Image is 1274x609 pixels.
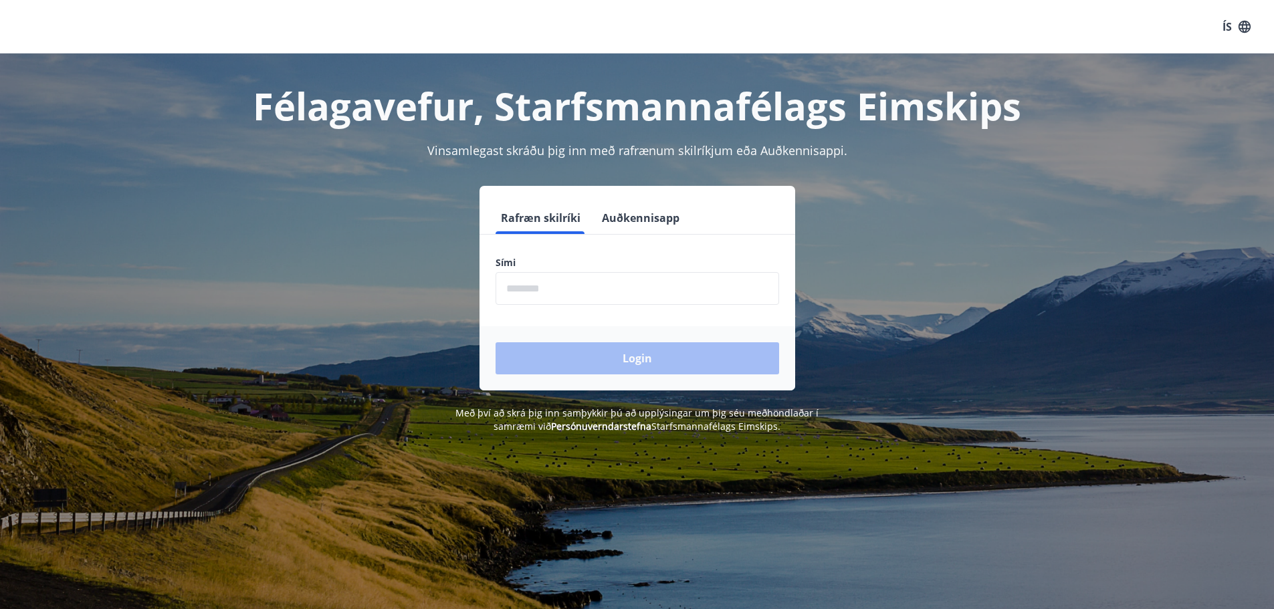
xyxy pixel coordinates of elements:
h1: Félagavefur, Starfsmannafélags Eimskips [172,80,1103,131]
button: Auðkennisapp [597,202,685,234]
a: Persónuverndarstefna [551,420,651,433]
span: Vinsamlegast skráðu þig inn með rafrænum skilríkjum eða Auðkennisappi. [427,142,847,158]
label: Sími [496,256,779,269]
button: ÍS [1215,15,1258,39]
span: Með því að skrá þig inn samþykkir þú að upplýsingar um þig séu meðhöndlaðar í samræmi við Starfsm... [455,406,819,433]
button: Rafræn skilríki [496,202,586,234]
